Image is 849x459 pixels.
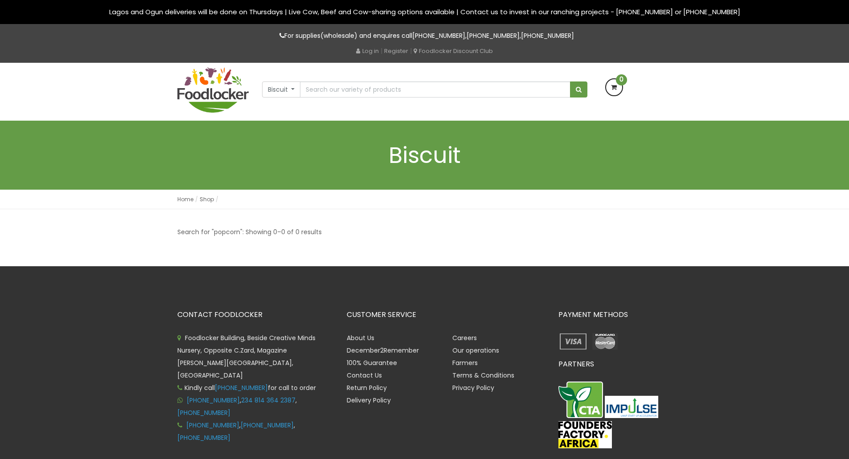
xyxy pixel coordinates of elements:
a: December2Remember [347,346,419,355]
h1: Biscuit [177,143,672,167]
input: Search our variety of products [300,81,570,97]
a: Terms & Conditions [452,371,514,380]
img: CTA [558,382,603,418]
a: Foodlocker Discount Club [414,47,493,55]
a: 100% Guarantee [347,358,397,367]
a: [PHONE_NUMBER] [215,383,268,392]
a: Shop [200,195,214,203]
a: [PHONE_NUMBER] [187,396,240,405]
a: Careers [452,333,477,342]
a: Delivery Policy [347,396,391,405]
a: Register [384,47,408,55]
a: Contact Us [347,371,382,380]
span: Foodlocker Building, Beside Creative Minds Nursery, Opposite C.Zard, Magazine [PERSON_NAME][GEOGR... [177,333,316,380]
a: [PHONE_NUMBER] [177,433,230,442]
span: Kindly call for call to order [177,383,316,392]
p: Search for "popcorn": Showing 0–0 of 0 results [177,227,322,237]
a: About Us [347,333,374,342]
a: [PHONE_NUMBER] [177,408,230,417]
span: | [381,46,382,55]
a: Farmers [452,358,478,367]
a: Return Policy [347,383,387,392]
img: FFA [558,421,612,449]
a: Home [177,195,193,203]
h3: CONTACT FOODLOCKER [177,311,333,319]
a: [PHONE_NUMBER] [186,421,239,430]
img: Impulse [605,396,658,418]
a: Log in [356,47,379,55]
a: [PHONE_NUMBER] [412,31,465,40]
span: Lagos and Ogun deliveries will be done on Thursdays | Live Cow, Beef and Cow-sharing options avai... [109,7,740,16]
img: payment [558,332,588,351]
span: | [410,46,412,55]
a: [PHONE_NUMBER] [467,31,520,40]
span: , , [177,421,295,442]
a: 234 814 364 2387 [241,396,295,405]
span: 0 [616,74,627,85]
h3: CUSTOMER SERVICE [347,311,545,319]
span: , , [177,396,297,417]
img: payment [590,332,620,351]
button: Biscuit [262,81,301,97]
a: [PHONE_NUMBER] [521,31,574,40]
a: Our operations [452,346,499,355]
h3: PAYMENT METHODS [558,311,672,319]
h3: PARTNERS [558,360,672,368]
a: [PHONE_NUMBER] [241,421,294,430]
a: Privacy Policy [452,383,494,392]
p: For supplies(wholesale) and enquires call , , [177,31,672,41]
img: FoodLocker [177,67,249,113]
